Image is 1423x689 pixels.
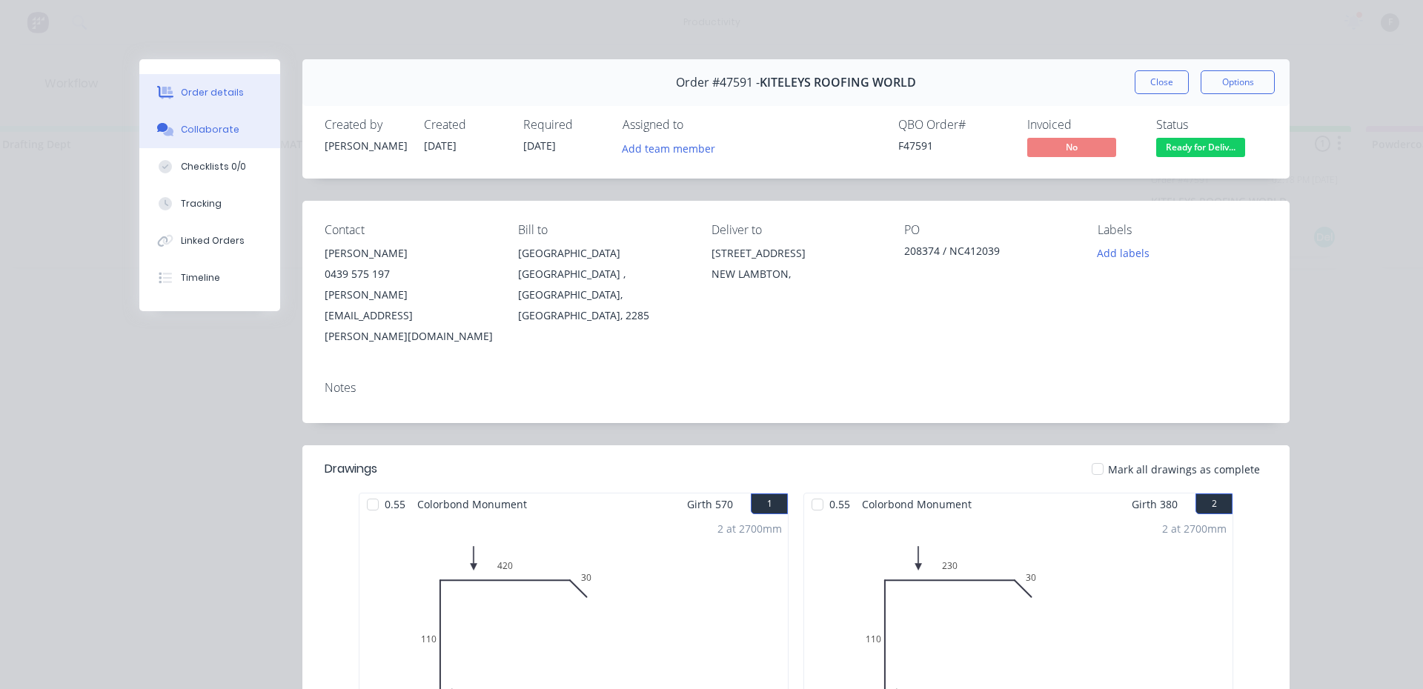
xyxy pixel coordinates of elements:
[181,234,245,247] div: Linked Orders
[411,493,533,515] span: Colorbond Monument
[904,223,1074,237] div: PO
[139,148,280,185] button: Checklists 0/0
[1135,70,1189,94] button: Close
[614,138,723,158] button: Add team member
[1195,493,1233,514] button: 2
[518,243,688,326] div: [GEOGRAPHIC_DATA][GEOGRAPHIC_DATA] , [GEOGRAPHIC_DATA], [GEOGRAPHIC_DATA], 2285
[711,243,881,264] div: [STREET_ADDRESS]
[1098,223,1267,237] div: Labels
[424,118,505,132] div: Created
[181,160,246,173] div: Checklists 0/0
[181,197,222,210] div: Tracking
[1027,138,1116,156] span: No
[518,223,688,237] div: Bill to
[139,111,280,148] button: Collaborate
[523,139,556,153] span: [DATE]
[181,271,220,284] div: Timeline
[1089,243,1158,263] button: Add labels
[424,139,457,153] span: [DATE]
[1132,493,1178,515] span: Girth 380
[139,222,280,259] button: Linked Orders
[325,138,406,153] div: [PERSON_NAME]
[687,493,733,515] span: Girth 570
[898,138,1009,153] div: F47591
[904,243,1074,264] div: 208374 / NC412039
[1156,138,1245,160] button: Ready for Deliv...
[325,243,494,347] div: [PERSON_NAME]0439 575 197[PERSON_NAME][EMAIL_ADDRESS][PERSON_NAME][DOMAIN_NAME]
[823,493,856,515] span: 0.55
[1162,521,1227,536] div: 2 at 2700mm
[523,118,605,132] div: Required
[711,243,881,290] div: [STREET_ADDRESS]NEW LAMBTON,
[325,243,494,264] div: [PERSON_NAME]
[325,223,494,237] div: Contact
[1201,70,1275,94] button: Options
[760,76,916,90] span: KITELEYS ROOFING WORLD
[181,86,244,99] div: Order details
[1156,138,1245,156] span: Ready for Deliv...
[379,493,411,515] span: 0.55
[139,74,280,111] button: Order details
[518,264,688,326] div: [GEOGRAPHIC_DATA] , [GEOGRAPHIC_DATA], [GEOGRAPHIC_DATA], 2285
[711,223,881,237] div: Deliver to
[325,284,494,347] div: [PERSON_NAME][EMAIL_ADDRESS][PERSON_NAME][DOMAIN_NAME]
[1156,118,1267,132] div: Status
[325,381,1267,395] div: Notes
[139,259,280,296] button: Timeline
[856,493,978,515] span: Colorbond Monument
[676,76,760,90] span: Order #47591 -
[717,521,782,536] div: 2 at 2700mm
[518,243,688,264] div: [GEOGRAPHIC_DATA]
[325,118,406,132] div: Created by
[139,185,280,222] button: Tracking
[898,118,1009,132] div: QBO Order #
[181,123,239,136] div: Collaborate
[1027,118,1138,132] div: Invoiced
[1108,462,1260,477] span: Mark all drawings as complete
[711,264,881,284] div: NEW LAMBTON,
[325,264,494,284] div: 0439 575 197
[623,118,771,132] div: Assigned to
[325,460,377,478] div: Drawings
[623,138,723,158] button: Add team member
[751,493,788,514] button: 1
